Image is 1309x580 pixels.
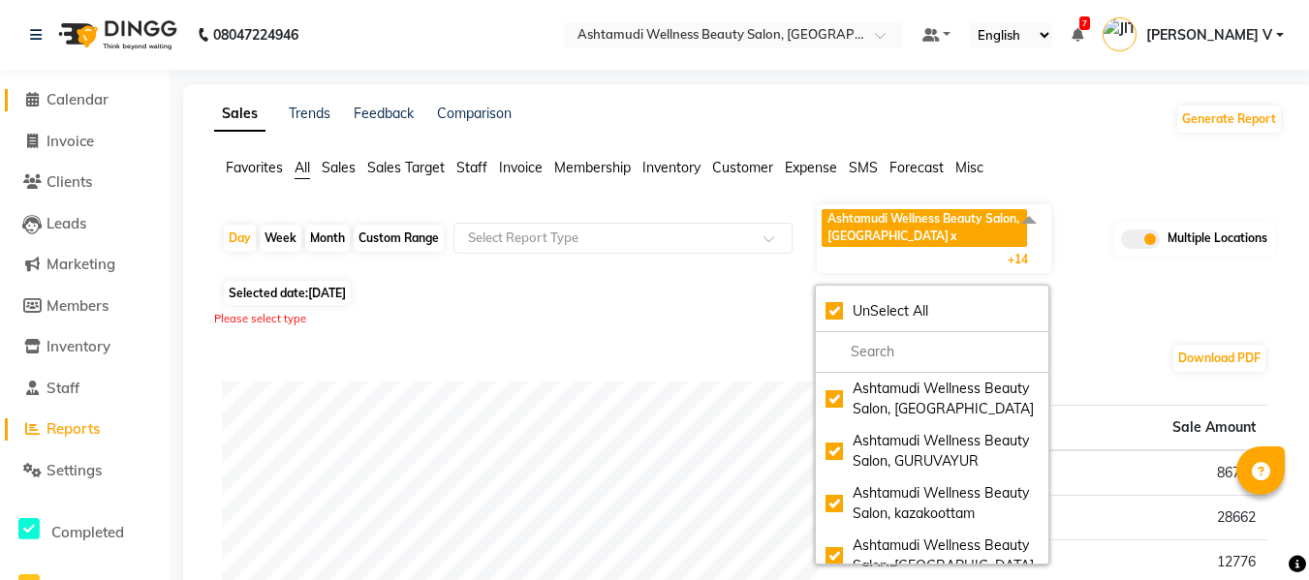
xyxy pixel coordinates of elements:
[305,225,350,252] div: Month
[47,172,92,191] span: Clients
[226,159,283,176] span: Favorites
[1072,26,1083,44] a: 7
[308,286,346,300] span: [DATE]
[5,89,165,111] a: Calendar
[5,418,165,441] a: Reports
[49,8,182,62] img: logo
[1173,345,1265,372] button: Download PDF
[213,8,298,62] b: 08047224946
[5,131,165,153] a: Invoice
[224,281,351,305] span: Selected date:
[1037,405,1267,450] th: Sale Amount
[5,460,165,482] a: Settings
[5,295,165,318] a: Members
[785,159,837,176] span: Expense
[214,97,265,132] a: Sales
[224,225,256,252] div: Day
[367,159,445,176] span: Sales Target
[5,213,165,235] a: Leads
[1168,229,1267,249] span: Multiple Locations
[826,483,1039,524] div: Ashtamudi Wellness Beauty Salon, kazakoottam
[499,159,543,176] span: Invoice
[1177,106,1281,133] button: Generate Report
[456,159,487,176] span: Staff
[1146,25,1272,46] span: [PERSON_NAME] V
[47,90,109,108] span: Calendar
[260,225,301,252] div: Week
[849,159,878,176] span: SMS
[354,105,414,122] a: Feedback
[826,379,1039,419] div: Ashtamudi Wellness Beauty Salon, [GEOGRAPHIC_DATA]
[5,378,165,400] a: Staff
[295,159,310,176] span: All
[47,132,94,150] span: Invoice
[47,379,79,397] span: Staff
[5,254,165,276] a: Marketing
[826,301,1039,321] div: UnSelect All
[554,159,631,176] span: Membership
[642,159,701,176] span: Inventory
[712,159,773,176] span: Customer
[1037,495,1267,539] td: 28662
[1079,16,1090,30] span: 7
[889,159,944,176] span: Forecast
[47,214,86,232] span: Leads
[354,225,444,252] div: Custom Range
[47,337,110,355] span: Inventory
[47,461,102,479] span: Settings
[47,419,100,438] span: Reports
[5,171,165,194] a: Clients
[437,105,512,122] a: Comparison
[826,431,1039,472] div: Ashtamudi Wellness Beauty Salon, GURUVAYUR
[47,255,115,273] span: Marketing
[826,535,1039,576] div: Ashtamudi Wellness Beauty Salon, [GEOGRAPHIC_DATA]
[1037,450,1267,496] td: 86728
[5,336,165,358] a: Inventory
[322,159,356,176] span: Sales
[955,159,983,176] span: Misc
[1103,17,1137,51] img: JITHIN V
[827,211,1019,243] span: Ashtamudi Wellness Beauty Salon, [GEOGRAPHIC_DATA]
[214,311,1283,327] div: Please select type
[47,296,109,315] span: Members
[1008,252,1043,266] span: +14
[949,229,957,243] a: x
[51,523,124,541] span: Completed
[826,342,1039,362] input: multiselect-search
[289,105,330,122] a: Trends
